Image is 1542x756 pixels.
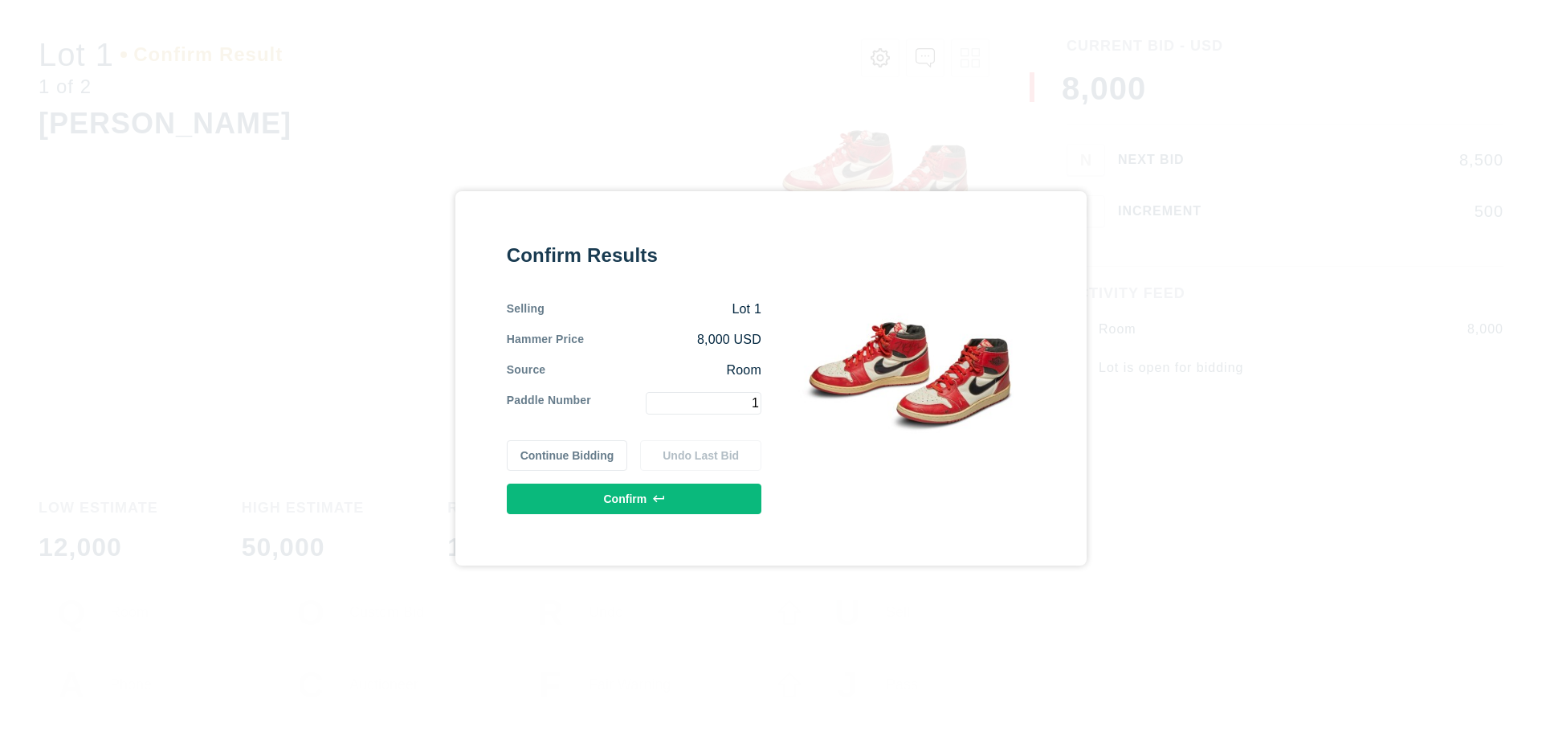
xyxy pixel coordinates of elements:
button: Undo Last Bid [640,440,761,471]
div: Room [545,362,761,379]
button: Continue Bidding [507,440,628,471]
div: Source [507,362,546,379]
button: Confirm [507,484,761,514]
div: Paddle Number [507,392,591,415]
div: Lot 1 [545,300,761,318]
div: 8,000 USD [584,331,761,349]
div: Selling [507,300,545,318]
div: Confirm Results [507,243,761,268]
div: Hammer Price [507,331,585,349]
